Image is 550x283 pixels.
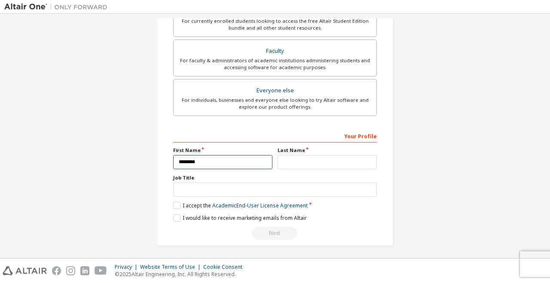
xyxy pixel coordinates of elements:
div: Everyone else [179,85,371,97]
img: instagram.svg [66,266,75,275]
label: I would like to receive marketing emails from Altair [173,214,307,222]
img: Altair One [4,3,112,11]
label: First Name [173,147,272,154]
p: © 2025 Altair Engineering, Inc. All Rights Reserved. [115,271,247,278]
img: linkedin.svg [80,266,89,275]
img: altair_logo.svg [3,266,47,275]
img: youtube.svg [95,266,107,275]
div: Faculty [179,45,371,57]
div: For faculty & administrators of academic institutions administering students and accessing softwa... [179,57,371,71]
div: For currently enrolled students looking to access the free Altair Student Edition bundle and all ... [179,18,371,31]
div: Your Profile [173,129,377,143]
a: Academic End-User License Agreement [212,202,308,209]
div: Read and acccept EULA to continue [173,227,377,240]
label: Job Title [173,174,377,181]
div: Cookie Consent [203,264,247,271]
label: I accept the [173,202,308,209]
label: Last Name [278,147,377,154]
div: For individuals, businesses and everyone else looking to try Altair software and explore our prod... [179,97,371,110]
div: Website Terms of Use [140,264,203,271]
div: Privacy [115,264,140,271]
img: facebook.svg [52,266,61,275]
